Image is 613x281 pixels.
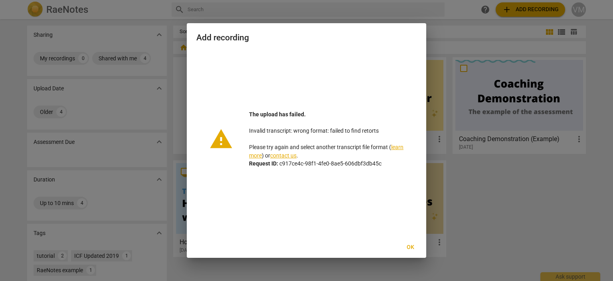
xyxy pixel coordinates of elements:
b: The upload has failed. [249,111,306,118]
span: warning [209,127,233,151]
h2: Add recording [196,33,417,43]
a: learn more [249,144,403,159]
span: Ok [404,243,417,251]
a: contact us [270,152,297,159]
p: Invalid transcript: wrong format: failed to find retorts Please try again and select another tran... [249,110,404,168]
b: Request ID: [249,160,278,167]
